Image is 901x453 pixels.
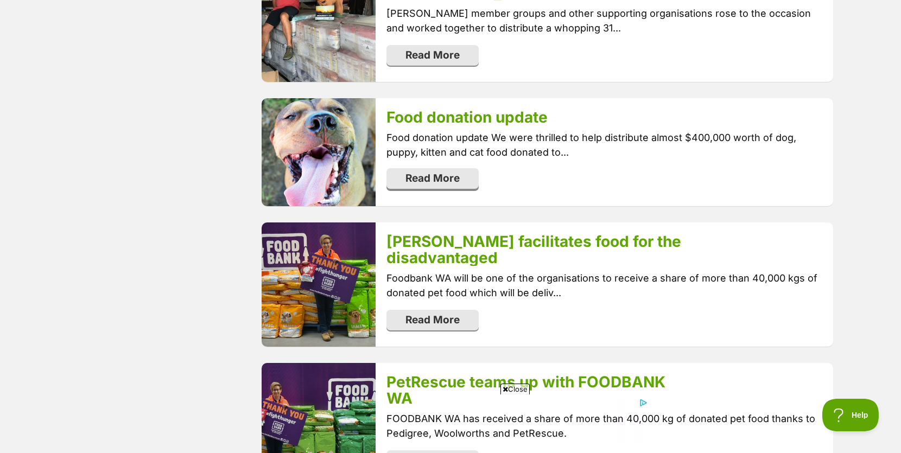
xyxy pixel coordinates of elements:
a: Read More [386,310,479,330]
a: [PERSON_NAME] facilitates food for the disadvantaged [386,232,681,267]
img: kz8ys0mjapii8yxiqkhp.jpg [262,222,376,347]
span: Close [500,384,530,394]
a: Read More [386,168,479,189]
img: oxyxymhf6b1zdv4e2dkl.png [262,98,376,206]
p: Foodbank WA will be one of the organisations to receive a share of more than 40,000 kgs of donate... [386,271,822,300]
a: Read More [386,45,479,66]
a: PetRescue teams up with FOODBANK WA [386,373,665,407]
p: [PERSON_NAME] member groups and other supporting organisations rose to the occasion and worked to... [386,6,822,35]
iframe: Advertisement [253,399,648,448]
a: Food donation update [386,108,548,126]
iframe: Help Scout Beacon - Open [822,399,879,431]
p: Food donation update We were thrilled to help distribute almost $400,000 worth of dog, puppy, kit... [386,130,822,159]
